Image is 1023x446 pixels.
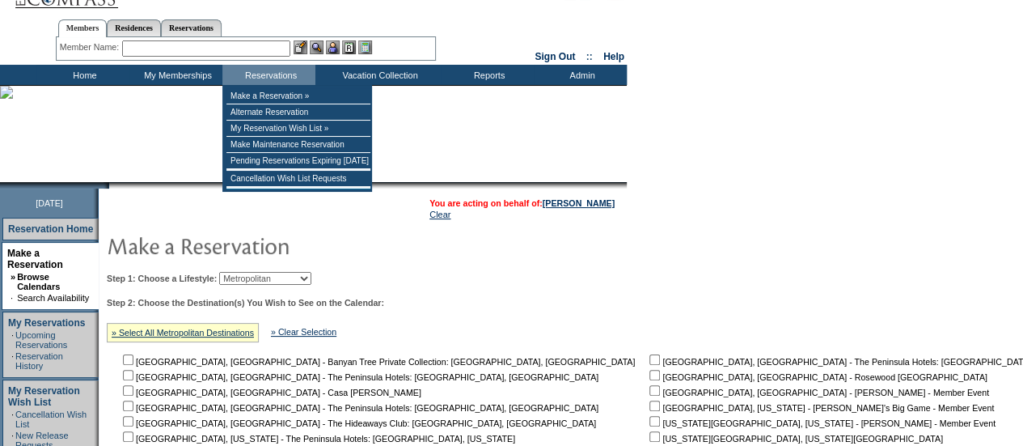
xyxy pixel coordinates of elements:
a: Sign Out [535,51,575,62]
nobr: [GEOGRAPHIC_DATA], [GEOGRAPHIC_DATA] - The Peninsula Hotels: [GEOGRAPHIC_DATA], [GEOGRAPHIC_DATA] [120,372,598,382]
nobr: [GEOGRAPHIC_DATA], [GEOGRAPHIC_DATA] - Casa [PERSON_NAME] [120,388,421,397]
a: Reservation History [15,351,63,371]
a: Members [58,19,108,37]
td: Make a Reservation » [226,88,370,104]
nobr: [GEOGRAPHIC_DATA], [US_STATE] - The Peninsula Hotels: [GEOGRAPHIC_DATA], [US_STATE] [120,434,515,444]
td: Reservations [222,65,315,85]
nobr: [GEOGRAPHIC_DATA], [GEOGRAPHIC_DATA] - The Peninsula Hotels: [GEOGRAPHIC_DATA], [GEOGRAPHIC_DATA] [120,403,598,413]
nobr: [US_STATE][GEOGRAPHIC_DATA], [US_STATE] - [PERSON_NAME] - Member Event [646,418,996,428]
img: promoShadowLeftCorner.gif [104,182,109,189]
a: [PERSON_NAME] [543,198,615,208]
td: · [11,293,15,303]
a: Cancellation Wish List [15,410,87,429]
img: pgTtlMakeReservation.gif [107,229,430,261]
b: Step 1: Choose a Lifestyle: [107,274,217,283]
b: » [11,272,15,282]
div: Member Name: [60,40,122,54]
td: Pending Reservations Expiring [DATE] [226,153,370,169]
td: Vacation Collection [315,65,441,85]
nobr: [US_STATE][GEOGRAPHIC_DATA], [US_STATE][GEOGRAPHIC_DATA] [646,434,943,444]
img: b_edit.gif [294,40,307,54]
nobr: [GEOGRAPHIC_DATA], [GEOGRAPHIC_DATA] - The Hideaways Club: [GEOGRAPHIC_DATA], [GEOGRAPHIC_DATA] [120,418,596,428]
img: Reservations [342,40,356,54]
a: Browse Calendars [17,272,60,291]
a: Clear [429,210,450,219]
nobr: [GEOGRAPHIC_DATA], [GEOGRAPHIC_DATA] - Banyan Tree Private Collection: [GEOGRAPHIC_DATA], [GEOGRA... [120,357,635,367]
nobr: [GEOGRAPHIC_DATA], [US_STATE] - [PERSON_NAME]'s Big Game - Member Event [646,403,994,413]
a: Help [603,51,624,62]
td: Home [36,65,129,85]
img: b_calculator.gif [358,40,372,54]
a: » Clear Selection [271,327,336,337]
a: Reservations [161,19,222,36]
span: You are acting on behalf of: [429,198,615,208]
a: Search Availability [17,293,89,303]
a: Make a Reservation [7,248,63,270]
td: · [11,351,14,371]
a: My Reservation Wish List [8,385,80,408]
b: Step 2: Choose the Destination(s) You Wish to See on the Calendar: [107,298,384,308]
a: » Select All Metropolitan Destinations [112,328,254,338]
a: My Reservations [8,317,85,329]
a: Upcoming Reservations [15,330,67,350]
td: Cancellation Wish List Requests [226,171,370,187]
td: Admin [534,65,627,85]
td: · [11,330,14,350]
td: · [11,410,14,429]
img: View [310,40,323,54]
a: Reservation Home [8,223,93,235]
td: My Reservation Wish List » [226,121,370,137]
nobr: [GEOGRAPHIC_DATA], [GEOGRAPHIC_DATA] - Rosewood [GEOGRAPHIC_DATA] [646,372,987,382]
img: blank.gif [109,182,111,189]
a: Residences [107,19,161,36]
td: Alternate Reservation [226,104,370,121]
img: Impersonate [326,40,340,54]
td: My Memberships [129,65,222,85]
span: :: [586,51,593,62]
span: [DATE] [36,198,63,208]
nobr: [GEOGRAPHIC_DATA], [GEOGRAPHIC_DATA] - [PERSON_NAME] - Member Event [646,388,989,397]
td: Make Maintenance Reservation [226,137,370,153]
td: Reports [441,65,534,85]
